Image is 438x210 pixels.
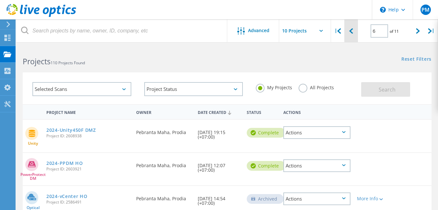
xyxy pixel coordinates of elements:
div: Actions [280,106,354,118]
div: Archived [247,194,284,204]
div: Complete [247,128,285,138]
div: | [331,19,344,43]
div: Pebranta Maha, Prodia [133,153,194,174]
div: Actions [283,126,350,139]
button: Search [361,82,410,97]
span: Advanced [248,28,269,33]
a: 2024-Unity450F DMZ [46,128,96,132]
div: [DATE] 19:15 (+07:00) [195,120,243,146]
b: Projects [23,56,51,67]
a: Live Optics Dashboard [6,14,76,18]
div: Project Status [144,82,243,96]
div: Complete [247,161,285,171]
span: 110 Projects Found [51,60,85,66]
span: Unity [28,142,38,145]
div: Pebranta Maha, Prodia [133,120,194,141]
input: Search projects by name, owner, ID, company, etc [16,19,228,42]
div: [DATE] 12:07 (+07:00) [195,153,243,179]
span: Project ID: 2603921 [46,167,130,171]
span: PowerProtect DM [20,173,46,180]
div: Pebranta Maha, Prodia [133,186,194,207]
span: Search [379,86,396,93]
span: Project ID: 2608938 [46,134,130,138]
div: | [425,19,438,43]
a: Reset Filters [401,57,432,62]
div: Actions [283,192,350,205]
div: Actions [283,159,350,172]
svg: \n [380,7,386,13]
div: Owner [133,106,194,118]
label: My Projects [256,84,292,90]
a: 2024-vCenter HO [46,194,88,199]
div: Project Name [43,106,133,118]
a: 2024-PPDM HO [46,161,83,166]
span: Project ID: 2586491 [46,200,130,204]
div: Selected Scans [32,82,131,96]
div: Date Created [195,106,243,118]
div: Status [243,106,280,118]
label: All Projects [299,84,334,90]
span: PM [421,7,430,12]
div: More Info [357,196,383,201]
span: of 11 [390,29,399,34]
